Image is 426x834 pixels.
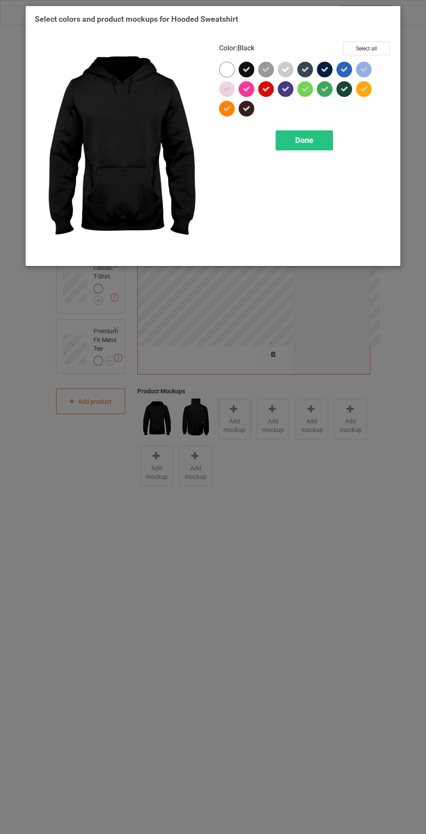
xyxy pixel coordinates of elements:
h4: : [219,44,254,53]
img: regular.jpg [35,42,207,257]
button: Select all [343,42,390,55]
span: Select colors and product mockups for Hooded Sweatshirt [35,14,238,23]
span: Done [295,136,313,145]
span: Black [237,44,254,52]
span: Color [219,44,236,52]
